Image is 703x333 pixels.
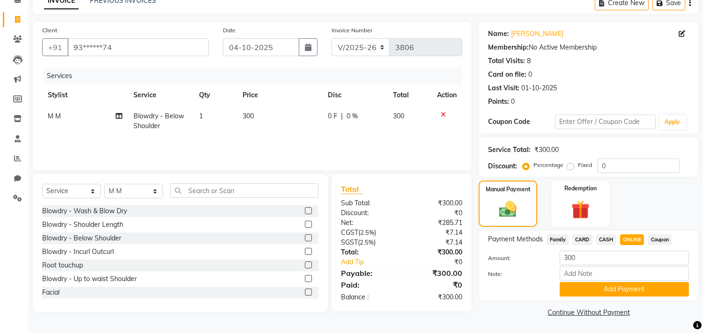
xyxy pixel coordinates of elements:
[334,198,402,208] div: Sub Total:
[42,206,127,216] div: Blowdry - Wash & Blow Dry
[341,228,358,237] span: CGST
[481,308,696,318] a: Continue Without Payment
[402,218,470,228] div: ₹285.71
[328,111,337,121] span: 0 F
[648,234,672,245] span: Coupon
[620,234,644,245] span: ONLINE
[42,274,137,284] div: Blowdry - Up to waist Shoulder
[42,26,57,35] label: Client
[334,279,402,290] div: Paid:
[596,234,616,245] span: CASH
[341,238,358,246] span: SGST
[387,85,432,106] th: Total
[128,85,193,106] th: Service
[42,85,128,106] th: Stylist
[488,70,526,80] div: Card on file:
[243,112,254,120] span: 300
[42,288,59,297] div: Facial
[341,111,343,121] span: |
[402,208,470,218] div: ₹0
[42,220,123,230] div: Blowdry - Shoulder Length
[521,83,557,93] div: 01-10-2025
[393,112,404,120] span: 300
[488,97,509,107] div: Points:
[560,282,689,297] button: Add Payment
[347,111,358,121] span: 0 %
[42,247,114,257] div: Blowdry - Incurl Outcurl
[494,199,522,219] img: _cash.svg
[334,238,402,247] div: ( )
[486,185,531,194] label: Manual Payment
[431,85,462,106] th: Action
[360,229,374,236] span: 2.5%
[578,161,592,169] label: Fixed
[555,115,655,129] input: Enter Offer / Coupon Code
[488,43,529,52] div: Membership:
[402,228,470,238] div: ₹7.14
[488,83,519,93] div: Last Visit:
[341,184,363,194] span: Total
[322,85,387,106] th: Disc
[334,228,402,238] div: ( )
[547,234,569,245] span: Family
[488,145,531,155] div: Service Total:
[42,233,121,243] div: Blowdry - Below Shoulder
[533,161,563,169] label: Percentage
[560,251,689,265] input: Amount
[566,198,595,221] img: _gift.svg
[527,56,531,66] div: 8
[488,43,689,52] div: No Active Membership
[402,279,470,290] div: ₹0
[334,208,402,218] div: Discount:
[488,117,555,127] div: Coupon Code
[511,29,563,39] a: [PERSON_NAME]
[534,145,559,155] div: ₹300.00
[43,67,469,85] div: Services
[360,239,374,246] span: 2.5%
[488,29,509,39] div: Name:
[334,218,402,228] div: Net:
[133,112,184,130] span: Blowdry - Below Shoulder
[332,26,372,35] label: Invoice Number
[488,234,543,244] span: Payment Methods
[560,266,689,281] input: Add Note
[334,247,402,257] div: Total:
[402,198,470,208] div: ₹300.00
[334,268,402,279] div: Payable:
[193,85,237,106] th: Qty
[170,183,318,198] input: Search or Scan
[402,238,470,247] div: ₹7.14
[402,247,470,257] div: ₹300.00
[334,292,402,302] div: Balance :
[481,270,553,278] label: Note:
[572,234,592,245] span: CARD
[199,112,203,120] span: 1
[564,184,597,193] label: Redemption
[659,115,686,129] button: Apply
[402,268,470,279] div: ₹300.00
[42,261,83,270] div: Root touchup
[413,257,470,267] div: ₹0
[402,292,470,302] div: ₹300.00
[223,26,236,35] label: Date
[42,38,68,56] button: +91
[488,161,517,171] div: Discount:
[48,112,61,120] span: M M
[481,254,553,262] label: Amount:
[528,70,532,80] div: 0
[488,56,525,66] div: Total Visits:
[511,97,515,107] div: 0
[237,85,322,106] th: Price
[67,38,209,56] input: Search by Name/Mobile/Email/Code
[334,257,413,267] a: Add Tip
